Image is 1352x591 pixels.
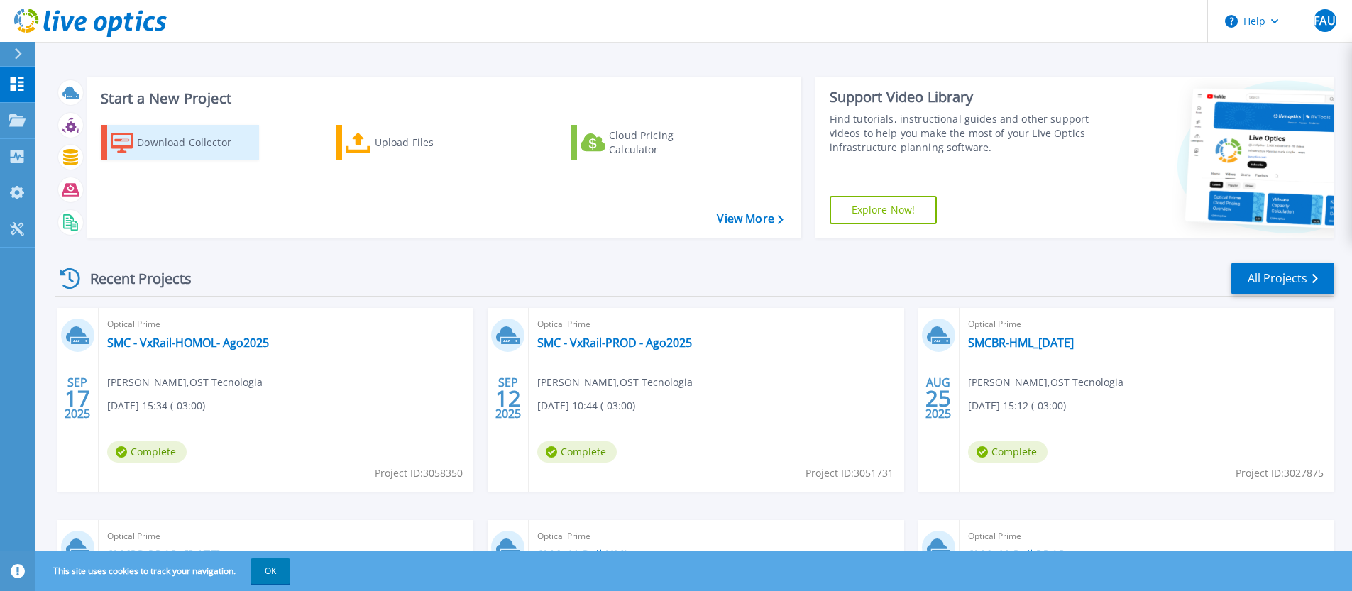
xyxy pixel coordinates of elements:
[537,548,630,562] a: SMC - VxRail-HML
[1236,465,1324,481] span: Project ID: 3027875
[1231,263,1334,294] a: All Projects
[137,128,251,157] div: Download Collector
[925,392,951,404] span: 25
[251,558,290,584] button: OK
[107,529,465,544] span: Optical Prime
[64,372,91,424] div: SEP 2025
[830,88,1094,106] div: Support Video Library
[55,261,211,296] div: Recent Projects
[39,558,290,584] span: This site uses cookies to track your navigation.
[537,529,895,544] span: Optical Prime
[101,125,259,160] a: Download Collector
[968,316,1326,332] span: Optical Prime
[375,465,463,481] span: Project ID: 3058350
[830,112,1094,155] div: Find tutorials, instructional guides and other support videos to help you make the most of your L...
[925,372,952,424] div: AUG 2025
[375,128,488,157] div: Upload Files
[537,398,635,414] span: [DATE] 10:44 (-03:00)
[101,91,783,106] h3: Start a New Project
[107,441,187,463] span: Complete
[717,212,783,226] a: View More
[107,398,205,414] span: [DATE] 15:34 (-03:00)
[806,465,894,481] span: Project ID: 3051731
[65,392,90,404] span: 17
[968,336,1074,350] a: SMCBR-HML_[DATE]
[537,336,692,350] a: SMC - VxRail-PROD - Ago2025
[968,529,1326,544] span: Optical Prime
[107,548,220,562] a: SMCBR-PROD_[DATE]
[495,392,521,404] span: 12
[537,375,693,390] span: [PERSON_NAME] , OST Tecnologia
[537,316,895,332] span: Optical Prime
[609,128,722,157] div: Cloud Pricing Calculator
[968,548,1067,562] a: SMC - VxRail-PROD
[495,372,522,424] div: SEP 2025
[107,316,465,332] span: Optical Prime
[336,125,494,160] a: Upload Files
[107,336,269,350] a: SMC - VxRail-HOMOL- Ago2025
[968,398,1066,414] span: [DATE] 15:12 (-03:00)
[107,375,263,390] span: [PERSON_NAME] , OST Tecnologia
[968,441,1048,463] span: Complete
[571,125,729,160] a: Cloud Pricing Calculator
[968,375,1123,390] span: [PERSON_NAME] , OST Tecnologia
[830,196,938,224] a: Explore Now!
[537,441,617,463] span: Complete
[1314,15,1335,26] span: FAU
